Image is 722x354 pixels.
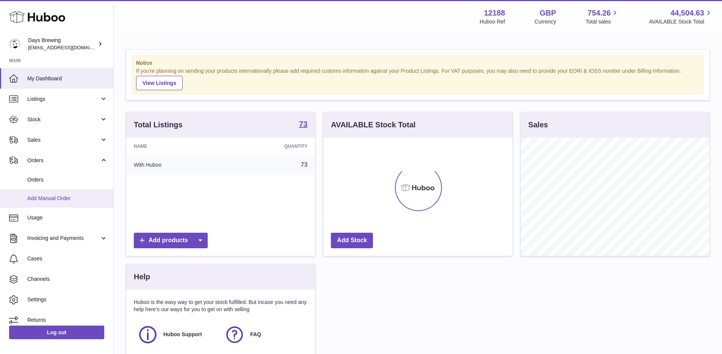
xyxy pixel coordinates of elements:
div: Huboo Ref [480,18,505,25]
a: 73 [301,161,308,168]
span: Huboo Support [163,331,202,338]
span: Channels [27,276,108,283]
span: Settings [27,296,108,303]
span: Total sales [586,18,619,25]
strong: 73 [299,120,307,128]
strong: 12188 [484,8,505,18]
a: View Listings [136,76,183,90]
a: Log out [9,326,104,339]
span: Returns [27,316,108,324]
h3: Total Listings [134,120,183,130]
strong: GBP [540,8,556,18]
span: Orders [27,157,100,164]
div: If you're planning on sending your products internationally please add required customs informati... [136,67,700,90]
span: Invoicing and Payments [27,235,100,242]
span: My Dashboard [27,75,108,82]
a: 44,504.63 AVAILABLE Stock Total [649,8,713,25]
span: Add Manual Order [27,195,108,202]
span: Orders [27,176,108,183]
a: Huboo Support [138,324,217,345]
h3: Sales [528,120,548,130]
div: Currency [535,18,556,25]
img: helena@daysbrewing.com [9,38,20,50]
span: [EMAIL_ADDRESS][DOMAIN_NAME] [28,44,111,50]
a: FAQ [224,324,304,345]
span: AVAILABLE Stock Total [649,18,713,25]
th: Name [126,138,226,155]
td: With Huboo [126,155,226,175]
span: FAQ [250,331,261,338]
span: Listings [27,96,100,103]
p: Huboo is the easy way to get your stock fulfilled. But incase you need any help here's our ways f... [134,299,307,313]
span: 754.26 [587,8,611,18]
div: Days Brewing [28,37,96,51]
th: Quantity [226,138,315,155]
strong: Notice [136,60,700,67]
span: Sales [27,136,100,144]
span: Usage [27,214,108,221]
h3: Help [134,272,150,282]
a: Add products [134,233,208,248]
span: 44,504.63 [670,8,704,18]
h3: AVAILABLE Stock Total [331,120,415,130]
a: 73 [299,120,307,129]
a: 754.26 Total sales [586,8,619,25]
a: Add Stock [331,233,373,248]
span: Stock [27,116,100,123]
span: Cases [27,255,108,262]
